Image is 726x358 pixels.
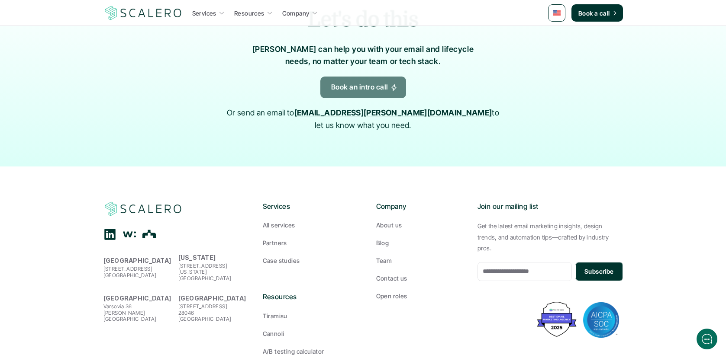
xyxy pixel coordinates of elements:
[234,9,265,18] p: Resources
[376,256,464,265] a: Team
[376,221,464,230] a: About us
[575,262,623,281] button: Subscribe
[535,300,578,339] img: Best Email Marketing Agency 2025 - Recognized by Mailmodo
[376,291,407,300] p: Open roles
[103,266,174,278] p: [STREET_ADDRESS] [GEOGRAPHIC_DATA]
[263,329,350,338] a: Cannoli
[263,256,300,265] p: Case studies
[376,274,407,283] p: Contact us
[263,347,350,356] a: A/B testing calculator
[294,108,492,117] a: [EMAIL_ADDRESS][PERSON_NAME][DOMAIN_NAME]
[263,221,350,230] a: All services
[192,9,216,18] p: Services
[263,256,350,265] a: Case studies
[478,201,623,212] p: Join our mailing list
[178,254,216,261] strong: [US_STATE]
[103,304,174,322] p: Varsovia 36 [PERSON_NAME] [GEOGRAPHIC_DATA]
[263,221,295,230] p: All services
[103,201,183,217] img: Scalero company logotype
[376,256,392,265] p: Team
[584,267,614,276] p: Subscribe
[282,9,310,18] p: Company
[697,329,717,349] iframe: gist-messenger-bubble-iframe
[223,107,504,132] p: Or send an email to to let us know what you need.
[178,263,249,281] p: [STREET_ADDRESS] [US_STATE][GEOGRAPHIC_DATA]
[331,82,388,93] p: Book an intro call
[178,294,246,302] strong: [GEOGRAPHIC_DATA]
[263,311,287,320] p: Tiramisu
[242,43,484,68] p: [PERSON_NAME] can help you with your email and lifecycle needs, no matter your team or tech stack.
[376,221,402,230] p: About us
[13,58,160,99] h2: Let us know if we can help with lifecycle marketing.
[478,221,623,253] p: Get the latest email marketing insights, design trends, and automation tips—crafted by industry p...
[263,311,350,320] a: Tiramisu
[178,304,249,322] p: [STREET_ADDRESS] 28046 [GEOGRAPHIC_DATA]
[13,115,160,132] button: New conversation
[376,291,464,300] a: Open roles
[376,274,464,283] a: Contact us
[263,238,287,247] p: Partners
[376,238,389,247] p: Blog
[72,302,110,308] span: We run on Gist
[376,238,464,247] a: Blog
[103,257,171,264] strong: [GEOGRAPHIC_DATA]
[263,238,350,247] a: Partners
[56,120,104,127] span: New conversation
[320,77,406,98] a: Book an intro call
[376,201,464,212] p: Company
[578,9,610,18] p: Book a call
[263,201,350,212] p: Services
[103,294,171,302] strong: [GEOGRAPHIC_DATA]
[263,329,284,338] p: Cannoli
[263,291,350,303] p: Resources
[571,4,623,22] a: Book a call
[13,42,160,56] h1: Hi! Welcome to [GEOGRAPHIC_DATA].
[263,347,324,356] p: A/B testing calculator
[103,5,183,21] img: Scalero company logotype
